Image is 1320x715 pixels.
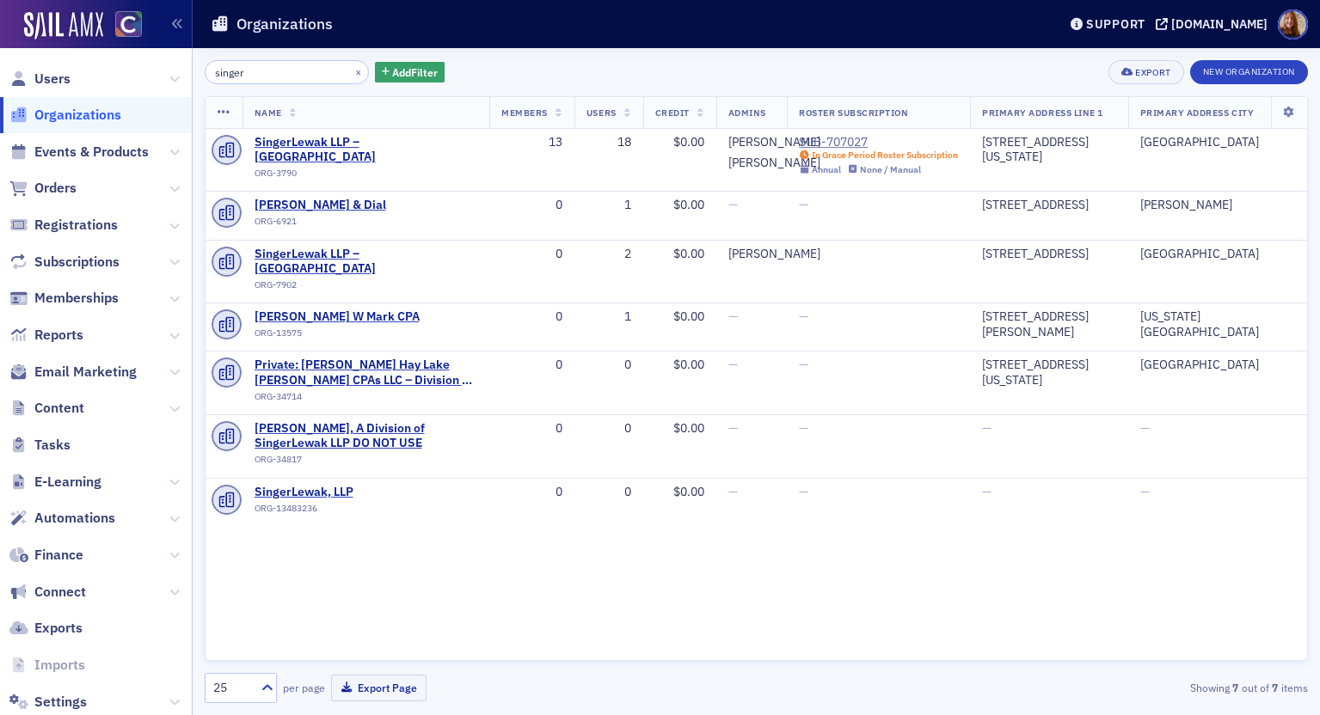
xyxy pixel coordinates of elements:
[501,107,548,119] span: Members
[1140,309,1295,339] div: [US_STATE][GEOGRAPHIC_DATA]
[331,675,427,701] button: Export Page
[728,156,820,171] a: [PERSON_NAME]
[283,680,325,695] label: per page
[255,485,411,500] a: SingerLewak, LLP
[586,107,617,119] span: Users
[799,135,958,150] div: SUB-707027
[728,135,820,150] a: [PERSON_NAME]
[982,420,992,436] span: —
[9,143,149,162] a: Events & Products
[728,107,766,119] span: Admins
[34,143,149,162] span: Events & Products
[982,484,992,499] span: —
[9,363,137,382] a: Email Marketing
[982,135,1115,165] div: [STREET_ADDRESS][US_STATE]
[799,309,808,324] span: —
[586,357,631,373] div: 0
[34,656,85,675] span: Imports
[1230,680,1242,695] strong: 7
[255,247,478,277] a: SingerLewak LLP – [GEOGRAPHIC_DATA]
[34,546,83,565] span: Finance
[9,436,71,455] a: Tasks
[728,484,738,499] span: —
[255,309,420,325] a: [PERSON_NAME] W Mark CPA
[799,357,808,372] span: —
[255,421,478,451] a: [PERSON_NAME], A Division of SingerLewak LLP DO NOT USE
[982,357,1115,388] div: [STREET_ADDRESS][US_STATE]
[728,309,738,324] span: —
[673,309,704,324] span: $0.00
[501,421,562,437] div: 0
[255,135,478,165] span: SingerLewak LLP – Denver
[115,11,142,38] img: SailAMX
[34,583,86,602] span: Connect
[34,179,77,198] span: Orders
[982,309,1115,339] div: [STREET_ADDRESS][PERSON_NAME]
[34,363,137,382] span: Email Marketing
[501,309,562,325] div: 0
[34,399,84,418] span: Content
[34,216,118,235] span: Registrations
[673,246,704,261] span: $0.00
[9,289,119,308] a: Memberships
[34,289,119,308] span: Memberships
[255,107,282,119] span: Name
[501,198,562,213] div: 0
[1190,63,1308,78] a: New Organization
[9,583,86,602] a: Connect
[34,473,101,492] span: E-Learning
[586,247,631,262] div: 2
[103,11,142,40] a: View Homepage
[205,60,369,84] input: Search…
[255,503,411,520] div: ORG-13483236
[673,420,704,436] span: $0.00
[34,253,120,272] span: Subscriptions
[1171,16,1268,32] div: [DOMAIN_NAME]
[799,484,808,499] span: —
[673,357,704,372] span: $0.00
[952,680,1308,695] div: Showing out of items
[255,327,420,345] div: ORG-13575
[351,64,366,79] button: ×
[728,247,820,262] a: [PERSON_NAME]
[799,246,808,261] span: —
[9,399,84,418] a: Content
[9,546,83,565] a: Finance
[586,135,631,150] div: 18
[799,107,908,119] span: Roster Subscription
[34,70,71,89] span: Users
[860,164,921,175] div: None / Manual
[255,309,420,325] span: Noffsinger W Mark CPA
[799,197,808,212] span: —
[34,509,115,528] span: Automations
[586,421,631,437] div: 0
[799,420,808,436] span: —
[255,391,478,408] div: ORG-34714
[982,198,1115,213] div: [STREET_ADDRESS]
[586,309,631,325] div: 1
[255,247,478,277] span: SingerLewak LLP – Los Angeles
[501,485,562,500] div: 0
[9,693,87,712] a: Settings
[812,150,958,161] div: In Grace Period Roster Subscription
[375,62,445,83] button: AddFilter
[255,357,478,388] a: Private: [PERSON_NAME] Hay Lake [PERSON_NAME] CPAs LLC – Division of SingerLewak DO NOT USE
[34,436,71,455] span: Tasks
[9,473,101,492] a: E-Learning
[501,357,562,373] div: 0
[1140,420,1150,436] span: —
[255,198,411,213] a: [PERSON_NAME] & Dial
[1086,16,1145,32] div: Support
[1135,68,1170,77] div: Export
[673,197,704,212] span: $0.00
[1108,60,1183,84] button: Export
[9,253,120,272] a: Subscriptions
[501,247,562,262] div: 0
[9,179,77,198] a: Orders
[1140,198,1295,213] div: [PERSON_NAME]
[392,64,438,80] span: Add Filter
[236,14,333,34] h1: Organizations
[9,326,83,345] a: Reports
